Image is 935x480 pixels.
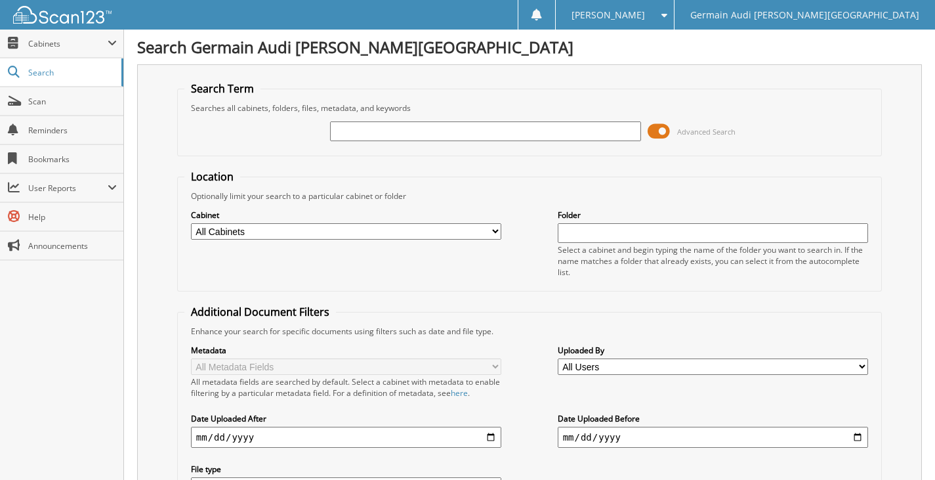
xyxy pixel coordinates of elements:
img: scan123-logo-white.svg [13,6,112,24]
span: [PERSON_NAME] [571,11,645,19]
div: Searches all cabinets, folders, files, metadata, and keywords [184,102,875,114]
h1: Search Germain Audi [PERSON_NAME][GEOGRAPHIC_DATA] [137,36,922,58]
span: Reminders [28,125,117,136]
span: Search [28,67,115,78]
span: Scan [28,96,117,107]
label: Date Uploaded After [191,413,502,424]
span: Advanced Search [677,127,736,137]
input: start [191,427,502,448]
div: Enhance your search for specific documents using filters such as date and file type. [184,326,875,337]
label: Date Uploaded Before [558,413,869,424]
label: File type [191,464,502,475]
span: User Reports [28,183,108,194]
a: here [451,387,468,399]
span: Bookmarks [28,154,117,165]
span: Germain Audi [PERSON_NAME][GEOGRAPHIC_DATA] [690,11,919,19]
legend: Location [184,169,240,184]
label: Metadata [191,345,502,356]
div: Optionally limit your search to a particular cabinet or folder [184,190,875,202]
label: Cabinet [191,209,502,221]
div: Select a cabinet and begin typing the name of the folder you want to search in. If the name match... [558,244,869,278]
label: Folder [558,209,869,221]
span: Cabinets [28,38,108,49]
input: end [558,427,869,448]
label: Uploaded By [558,345,869,356]
span: Help [28,211,117,223]
div: All metadata fields are searched by default. Select a cabinet with metadata to enable filtering b... [191,376,502,399]
legend: Additional Document Filters [184,305,336,319]
span: Announcements [28,240,117,251]
legend: Search Term [184,81,260,96]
